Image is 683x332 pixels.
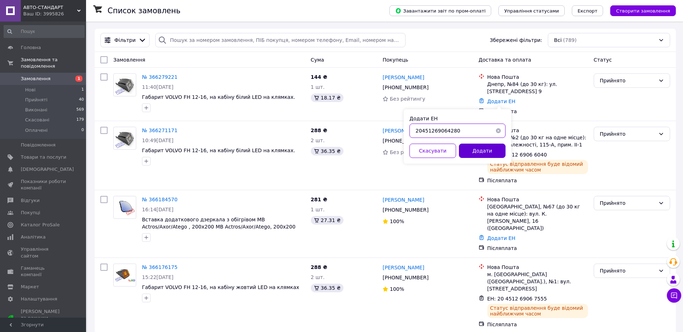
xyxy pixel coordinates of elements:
a: Габарит VOLVO FH 12-16, на кабіну жовтий LED на клямках [142,284,299,290]
img: Фото товару [114,199,136,216]
div: [PHONE_NUMBER] [381,82,430,92]
a: Створити замовлення [603,8,676,13]
span: [DEMOGRAPHIC_DATA] [21,166,74,173]
span: Скасовані [25,117,49,123]
span: Покупець [383,57,408,63]
span: ЕН: 20 4512 6906 6040 [487,152,547,158]
label: Додати ЕН [409,116,438,121]
span: Cума [311,57,324,63]
span: Без рейтингу [390,149,425,155]
div: Післяплата [487,177,588,184]
span: Завантажити звіт по пром-оплаті [395,8,485,14]
span: Головна [21,44,41,51]
span: 1 [81,87,84,93]
span: Показники роботи компанії [21,178,66,191]
button: Управління статусами [498,5,565,16]
span: Каталог ProSale [21,222,60,228]
div: Прийнято [600,267,655,275]
img: Фото товару [114,75,136,95]
span: 569 [76,107,84,113]
a: Фото товару [113,73,136,96]
span: АВТО-СТАНДАРТ [23,4,77,11]
a: № 366184570 [142,197,177,202]
span: Маркет [21,284,39,290]
a: [PERSON_NAME] [383,196,424,203]
span: Оплачені [25,127,48,134]
a: Фото товару [113,127,136,150]
span: Гаманець компанії [21,265,66,278]
button: Створити замовлення [610,5,676,16]
span: 100% [390,286,404,292]
h1: Список замовлень [108,6,180,15]
div: Ваш ID: 3995826 [23,11,86,17]
span: Товари та послуги [21,154,66,160]
input: Пошук за номером замовлення, ПІБ покупця, номером телефону, Email, номером накладної [155,33,405,47]
a: [PERSON_NAME] [383,74,424,81]
span: Фільтри [114,37,136,44]
span: 1 шт. [311,84,325,90]
div: Післяплата [487,245,588,252]
div: 36.35 ₴ [311,284,343,292]
a: Габарит VOLVO FH 12-16, на кабіну білий LED на клямках. [142,148,295,153]
button: Завантажити звіт по пром-оплаті [389,5,491,16]
span: Налаштування [21,296,57,302]
span: 288 ₴ [311,127,327,133]
span: 288 ₴ [311,264,327,270]
span: ЕН: 20 4512 6906 7555 [487,296,547,302]
span: 0 [81,127,84,134]
div: [PHONE_NUMBER] [381,273,430,283]
div: [PHONE_NUMBER] [381,136,430,146]
img: Фото товару [114,268,136,283]
span: Створити замовлення [616,8,670,14]
span: 11:40[DATE] [142,84,174,90]
div: [GEOGRAPHIC_DATA], №67 (до 30 кг на одне місце): вул. К. [PERSON_NAME], 16 ([GEOGRAPHIC_DATA]) [487,203,588,232]
div: Прийнято [600,130,655,138]
span: Управління сайтом [21,246,66,259]
a: [PERSON_NAME] [383,127,424,134]
a: [PERSON_NAME] [383,264,424,271]
a: Фото товару [113,196,136,219]
a: № 366271171 [142,127,177,133]
div: Нова Пошта [487,127,588,134]
span: 179 [76,117,84,123]
a: Додати ЕН [487,235,516,241]
div: Прийнято [600,199,655,207]
input: Пошук [4,25,85,38]
a: Вставка додаткового дзеркала з обігрівом MB Actros/Axor/Atego , 200x200 MB Actros/Axor/Atego, 200... [142,217,295,230]
span: [PERSON_NAME] та рахунки [21,308,66,328]
span: 1 шт. [311,207,325,212]
button: Чат з покупцем [667,288,681,303]
div: 18.17 ₴ [311,93,343,102]
button: Додати [459,144,506,158]
span: 2 шт. [311,274,325,280]
span: 2 шт. [311,138,325,143]
span: 15:22[DATE] [142,274,174,280]
button: Скасувати [409,144,456,158]
span: Експорт [578,8,598,14]
span: Всі [554,37,561,44]
div: Чортків, №2 (до 30 кг на одне місце): вул. Незалежності, 115-А, прим. ІІ-1 [487,134,588,148]
div: Прийнято [600,77,655,85]
span: 144 ₴ [311,74,327,80]
div: Днепр, №84 (до 30 кг): ул. [STREET_ADDRESS] 9 [487,81,588,95]
span: (789) [563,37,577,43]
div: [PHONE_NUMBER] [381,205,430,215]
span: Замовлення та повідомлення [21,57,86,69]
button: Очистить [491,124,506,138]
button: Експорт [572,5,603,16]
div: м. [GEOGRAPHIC_DATA] ([GEOGRAPHIC_DATA].), №1: вул. [STREET_ADDRESS] [487,271,588,292]
span: Без рейтингу [390,96,425,102]
div: Нова Пошта [487,73,588,81]
a: № 366176175 [142,264,177,270]
span: Прийняті [25,97,47,103]
a: Габарит VOLVO FH 12-16, на кабіну білий LED на клямках. [142,94,295,100]
div: 36.35 ₴ [311,147,343,155]
a: № 366279221 [142,74,177,80]
span: 16:14[DATE] [142,207,174,212]
a: Фото товару [113,264,136,287]
a: Додати ЕН [487,98,516,104]
div: Нова Пошта [487,196,588,203]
